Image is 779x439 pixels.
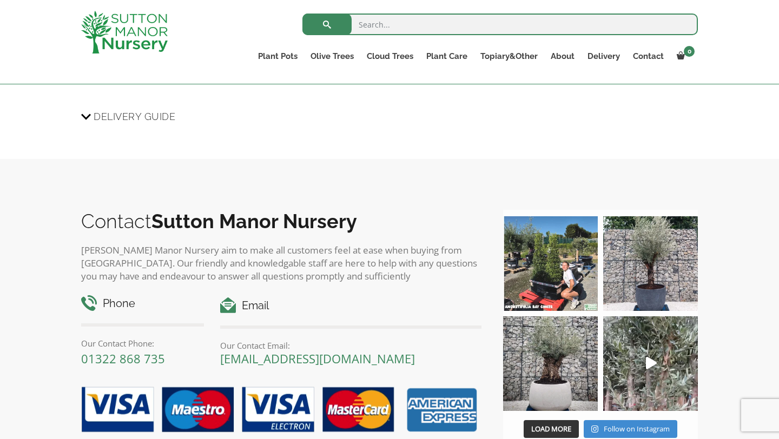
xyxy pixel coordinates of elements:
[684,46,695,57] span: 0
[81,244,481,283] p: [PERSON_NAME] Manor Nursery aim to make all customers feel at ease when buying from [GEOGRAPHIC_D...
[591,425,598,433] svg: Instagram
[420,49,474,64] a: Plant Care
[81,295,204,312] h4: Phone
[360,49,420,64] a: Cloud Trees
[626,49,670,64] a: Contact
[531,424,571,434] span: Load More
[544,49,581,64] a: About
[646,357,657,369] svg: Play
[220,339,481,352] p: Our Contact Email:
[604,424,670,434] span: Follow on Instagram
[603,316,698,411] a: Play
[302,14,698,35] input: Search...
[584,420,677,438] a: Instagram Follow on Instagram
[81,337,204,350] p: Our Contact Phone:
[81,210,481,232] h2: Contact
[670,49,698,64] a: 0
[94,107,175,127] span: Delivery Guide
[503,216,598,311] img: Our elegant & picturesque Angustifolia Cones are an exquisite addition to your Bay Tree collectio...
[81,350,165,367] a: 01322 868 735
[304,49,360,64] a: Olive Trees
[524,420,579,438] button: Load More
[151,210,357,232] b: Sutton Manor Nursery
[220,350,415,367] a: [EMAIL_ADDRESS][DOMAIN_NAME]
[81,11,168,54] img: logo
[474,49,544,64] a: Topiary&Other
[603,316,698,411] img: New arrivals Monday morning of beautiful olive trees 🤩🤩 The weather is beautiful this summer, gre...
[603,216,698,311] img: A beautiful multi-stem Spanish Olive tree potted in our luxurious fibre clay pots 😍😍
[503,316,598,411] img: Check out this beauty we potted at our nursery today ❤️‍🔥 A huge, ancient gnarled Olive tree plan...
[220,297,481,314] h4: Email
[581,49,626,64] a: Delivery
[252,49,304,64] a: Plant Pots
